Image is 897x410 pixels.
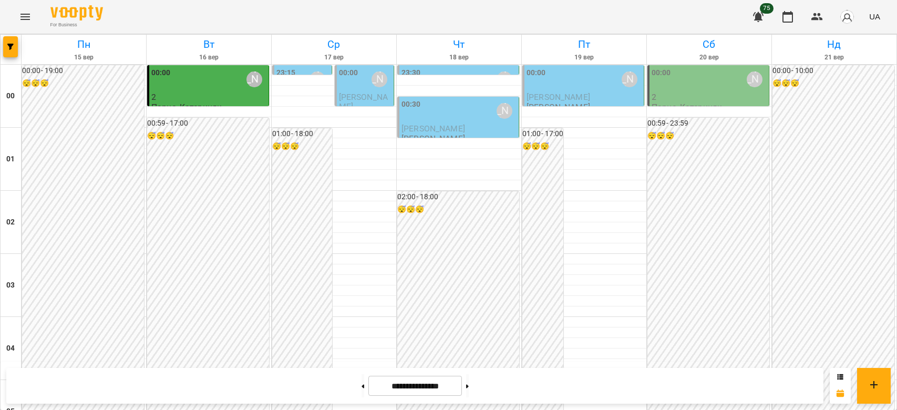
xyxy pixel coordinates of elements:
div: Олійник Валентин [372,71,387,87]
h6: 04 [6,343,15,354]
h6: Сб [648,36,770,53]
p: [PERSON_NAME] [527,102,590,111]
h6: 03 [6,280,15,291]
h6: 00:59 - 17:00 [147,118,269,129]
div: Олійник Валентин [497,71,512,87]
h6: 16 вер [148,53,270,63]
button: UA [865,7,884,26]
label: 00:00 [151,67,171,79]
p: Парне_Катериняк [652,102,721,111]
h6: 21 вер [774,53,895,63]
h6: 😴😴😴 [522,141,563,152]
h6: Чт [398,36,520,53]
h6: 02:00 - 18:00 [397,191,519,203]
h6: 😴😴😴 [22,78,144,89]
label: 23:15 [276,67,296,79]
h6: 😴😴😴 [647,130,769,142]
h6: 01 [6,153,15,165]
h6: 😴😴😴 [272,141,332,152]
span: [PERSON_NAME] [401,124,465,134]
span: 75 [760,3,774,14]
button: Menu [13,4,38,29]
div: Олійник Валентин [497,103,512,119]
img: Voopty Logo [50,5,103,20]
h6: Нд [774,36,895,53]
label: 00:00 [527,67,546,79]
label: 00:00 [652,67,671,79]
h6: Пн [23,36,145,53]
h6: 😴😴😴 [397,204,519,216]
p: 2 [151,93,266,101]
h6: Ср [273,36,395,53]
h6: 00 [6,90,15,102]
h6: 17 вер [273,53,395,63]
h6: 😴😴😴 [147,130,269,142]
h6: 00:59 - 23:59 [647,118,769,129]
p: Парне_Катериняк [151,102,221,111]
h6: 20 вер [648,53,770,63]
h6: Вт [148,36,270,53]
h6: 19 вер [523,53,645,63]
span: [PERSON_NAME] [339,92,388,111]
span: UA [869,11,880,22]
h6: 02 [6,217,15,228]
span: [PERSON_NAME] [527,92,590,102]
label: 00:30 [401,99,421,110]
div: Олійник Валентин [622,71,637,87]
h6: 01:00 - 17:00 [522,128,563,140]
h6: 01:00 - 18:00 [272,128,332,140]
h6: 00:00 - 19:00 [22,65,144,77]
span: For Business [50,22,103,28]
div: Олійник Валентин [310,71,325,87]
h6: 18 вер [398,53,520,63]
h6: 00:00 - 10:00 [772,65,894,77]
h6: 😴😴😴 [772,78,894,89]
h6: Пт [523,36,645,53]
p: [PERSON_NAME] [401,134,465,143]
div: Олійник Валентин [246,71,262,87]
h6: 15 вер [23,53,145,63]
label: 23:30 [401,67,421,79]
label: 00:00 [339,67,358,79]
p: 2 [652,93,767,101]
div: Олійник Валентин [747,71,762,87]
img: avatar_s.png [840,9,854,24]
